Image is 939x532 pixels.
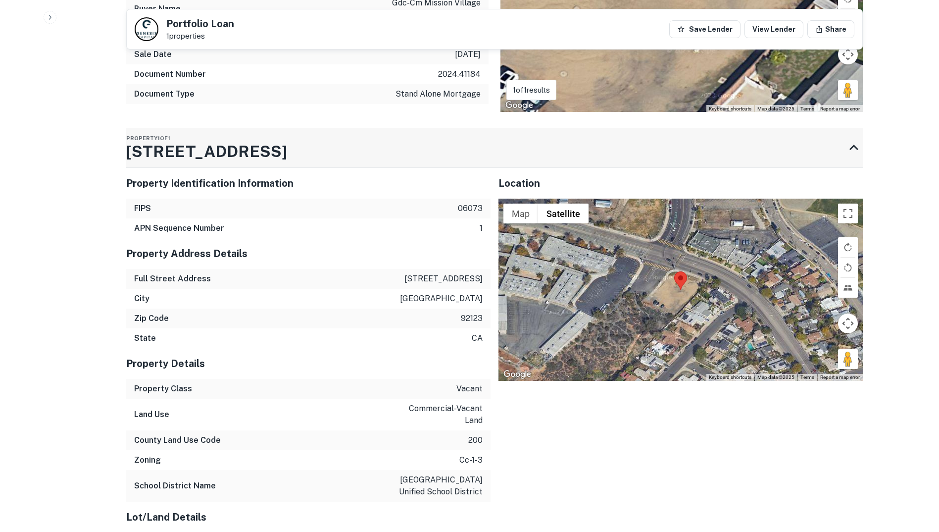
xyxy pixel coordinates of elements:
button: Map camera controls [838,45,858,64]
button: Save Lender [669,20,741,38]
button: Toggle fullscreen view [838,204,858,223]
button: Tilt map [838,278,858,298]
p: 1 [480,222,483,234]
span: Map data ©2025 [757,374,794,380]
a: Terms (opens in new tab) [800,374,814,380]
h6: State [134,332,156,344]
h6: Land Use [134,409,169,421]
h6: School District Name [134,480,216,492]
h5: Property Address Details [126,246,491,261]
h6: Zip Code [134,313,169,324]
button: Show satellite imagery [538,204,589,223]
p: 92123 [461,313,483,324]
button: Map camera controls [838,314,858,333]
p: cc-1-3 [459,454,483,466]
p: 200 [468,434,483,446]
h6: County Land Use Code [134,434,221,446]
h6: Document Number [134,68,206,80]
button: Drag Pegman onto the map to open Street View [838,349,858,369]
span: Map data ©2025 [757,106,794,111]
h6: City [134,293,149,305]
p: ca [472,332,483,344]
button: Keyboard shortcuts [709,106,751,112]
button: Rotate map clockwise [838,237,858,257]
iframe: Chat Widget [890,453,939,500]
h6: Buyer Name [134,3,181,15]
h6: Zoning [134,454,161,466]
p: [GEOGRAPHIC_DATA] [400,293,483,305]
p: 1 of 1 results [513,84,550,96]
h5: Location [498,176,863,191]
p: 2024.41184 [438,68,481,80]
p: stand alone mortgage [395,88,481,100]
p: 1 properties [166,32,234,41]
p: commercial-vacant land [394,403,483,426]
button: Drag Pegman onto the map to open Street View [838,80,858,100]
div: Property1of1[STREET_ADDRESS] [126,128,863,167]
h6: APN Sequence Number [134,222,224,234]
h6: Sale Date [134,49,172,60]
h6: Document Type [134,88,195,100]
p: 06073 [458,203,483,214]
button: Keyboard shortcuts [709,374,751,381]
h6: FIPS [134,203,151,214]
p: [STREET_ADDRESS] [404,273,483,285]
h6: Property Class [134,383,192,395]
button: Share [807,20,854,38]
button: Show street map [503,204,538,223]
h5: Portfolio Loan [166,19,234,29]
span: Property 1 of 1 [126,135,170,141]
h5: Property Details [126,356,491,371]
h3: [STREET_ADDRESS] [126,140,287,163]
a: Terms (opens in new tab) [800,106,814,111]
h5: Lot/Land Details [126,510,491,525]
a: Report a map error [820,374,860,380]
h5: Property Identification Information [126,176,491,191]
img: Google [501,368,534,381]
img: Google [503,99,536,112]
p: vacant [456,383,483,395]
a: Open this area in Google Maps (opens a new window) [501,368,534,381]
a: Open this area in Google Maps (opens a new window) [503,99,536,112]
p: [DATE] [455,49,481,60]
a: View Lender [744,20,803,38]
a: Report a map error [820,106,860,111]
p: [GEOGRAPHIC_DATA] unified school district [394,474,483,498]
h6: Full Street Address [134,273,211,285]
button: Rotate map counterclockwise [838,258,858,277]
